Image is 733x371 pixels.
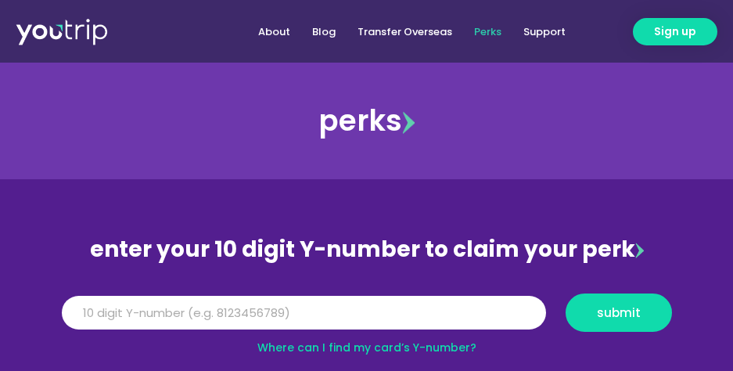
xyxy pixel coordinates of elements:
[301,17,347,46] a: Blog
[62,294,672,344] form: Y Number
[463,17,512,46] a: Perks
[247,17,301,46] a: About
[633,18,717,45] a: Sign up
[54,229,680,270] div: enter your 10 digit Y-number to claim your perk
[347,17,463,46] a: Transfer Overseas
[156,17,577,46] nav: Menu
[597,307,641,319] span: submit
[654,23,696,40] span: Sign up
[257,340,476,355] a: Where can I find my card’s Y-number?
[512,17,577,46] a: Support
[566,294,672,332] button: submit
[62,296,546,330] input: 10 digit Y-number (e.g. 8123456789)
